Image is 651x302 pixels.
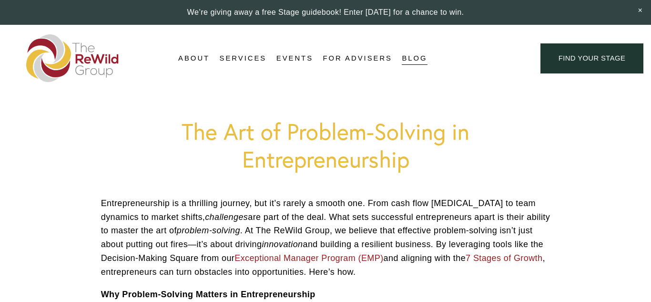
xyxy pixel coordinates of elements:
[220,51,267,65] a: folder dropdown
[323,51,392,65] a: For Advisers
[178,51,210,65] a: folder dropdown
[101,290,315,299] strong: Why Problem-Solving Matters in Entrepreneurship
[262,240,303,249] em: innovation
[101,118,550,172] h1: The Art of Problem-Solving in Entrepreneurship
[177,226,240,235] em: problem-solving
[205,212,248,222] em: challenges
[220,52,267,65] span: Services
[178,52,210,65] span: About
[276,51,313,65] a: Events
[26,34,120,82] img: The ReWild Group
[101,197,550,279] p: Entrepreneurship is a thrilling journey, but it’s rarely a smooth one. From cash flow [MEDICAL_DA...
[234,253,383,263] a: Exceptional Manager Program (EMP)
[402,51,427,65] a: Blog
[466,253,542,263] a: 7 Stages of Growth
[540,43,643,73] a: find your stage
